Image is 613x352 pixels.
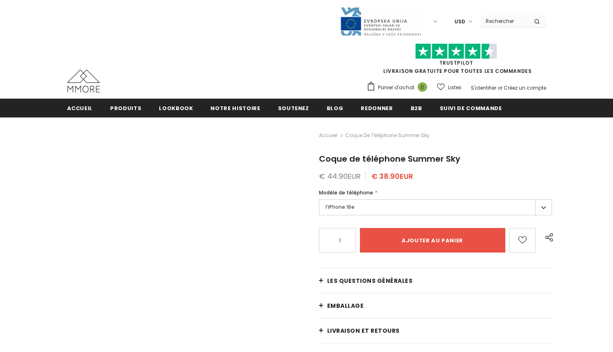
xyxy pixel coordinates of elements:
[327,277,413,285] span: Les questions générales
[504,84,546,91] a: Créez un compte
[471,84,496,91] a: S'identifier
[67,99,93,117] a: Accueil
[361,104,393,112] span: Redonner
[415,43,497,59] img: Faites confiance aux étoiles pilotes
[498,84,502,91] span: or
[440,99,502,117] a: Suivi de commande
[319,131,337,140] a: Accueil
[361,99,393,117] a: Redonner
[159,99,193,117] a: Lookbook
[67,104,93,112] span: Accueil
[378,83,414,92] span: Panier d'achat
[319,199,552,215] label: l’iPhone 16e
[319,171,361,181] span: € 44.90EUR
[110,99,141,117] a: Produits
[366,47,546,74] span: LIVRAISON GRATUITE POUR TOUTES LES COMMANDES
[481,15,528,27] input: Search Site
[67,70,100,93] img: Cas MMORE
[319,153,460,165] span: Coque de téléphone Summer Sky
[319,293,552,318] a: EMBALLAGE
[327,327,400,335] span: Livraison et retours
[327,99,344,117] a: Blog
[159,104,193,112] span: Lookbook
[411,104,422,112] span: B2B
[437,80,461,95] a: Listes
[210,99,260,117] a: Notre histoire
[418,82,427,92] span: 0
[345,131,430,140] span: Coque de téléphone Summer Sky
[411,99,422,117] a: B2B
[319,318,552,343] a: Livraison et retours
[366,81,431,94] a: Panier d'achat 0
[327,104,344,112] span: Blog
[439,59,473,66] a: TrustPilot
[340,18,422,25] a: Javni Razpis
[210,104,260,112] span: Notre histoire
[278,99,309,117] a: soutenez
[319,269,552,293] a: Les questions générales
[278,104,309,112] span: soutenez
[455,18,465,26] span: USD
[319,189,373,196] span: Modèle de téléphone
[371,171,413,181] span: € 38.90EUR
[327,302,364,310] span: EMBALLAGE
[448,83,461,92] span: Listes
[340,7,422,36] img: Javni Razpis
[440,104,502,112] span: Suivi de commande
[110,104,141,112] span: Produits
[360,228,505,253] input: Ajouter au panier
